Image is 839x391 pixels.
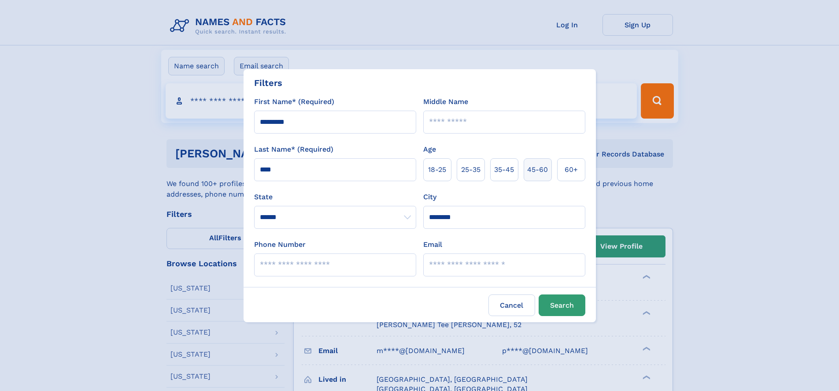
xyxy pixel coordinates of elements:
[423,192,436,202] label: City
[254,97,334,107] label: First Name* (Required)
[254,76,282,89] div: Filters
[423,239,442,250] label: Email
[494,164,514,175] span: 35‑45
[254,239,306,250] label: Phone Number
[527,164,548,175] span: 45‑60
[461,164,480,175] span: 25‑35
[423,97,468,107] label: Middle Name
[539,294,585,316] button: Search
[254,144,333,155] label: Last Name* (Required)
[488,294,535,316] label: Cancel
[428,164,446,175] span: 18‑25
[423,144,436,155] label: Age
[254,192,416,202] label: State
[565,164,578,175] span: 60+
